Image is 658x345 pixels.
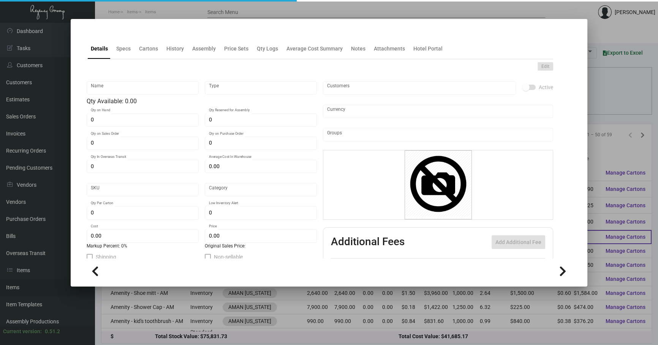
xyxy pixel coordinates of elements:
[87,97,317,106] div: Qty Available: 0.00
[327,132,549,138] input: Add new..
[492,235,545,249] button: Add Additional Fee
[214,252,243,262] span: Non-sellable
[192,45,216,53] div: Assembly
[351,45,365,53] div: Notes
[166,45,184,53] div: History
[96,252,116,262] span: Shipping
[413,45,443,53] div: Hotel Portal
[331,235,405,249] h2: Additional Fees
[539,83,553,92] span: Active
[116,45,131,53] div: Specs
[374,45,405,53] div: Attachments
[538,62,553,71] button: Edit
[3,328,42,336] div: Current version:
[495,239,541,245] span: Add Additional Fee
[91,45,108,53] div: Details
[224,45,248,53] div: Price Sets
[139,45,158,53] div: Cartons
[541,63,549,70] span: Edit
[286,45,343,53] div: Average Cost Summary
[257,45,278,53] div: Qty Logs
[327,85,512,91] input: Add new..
[45,328,60,336] div: 0.51.2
